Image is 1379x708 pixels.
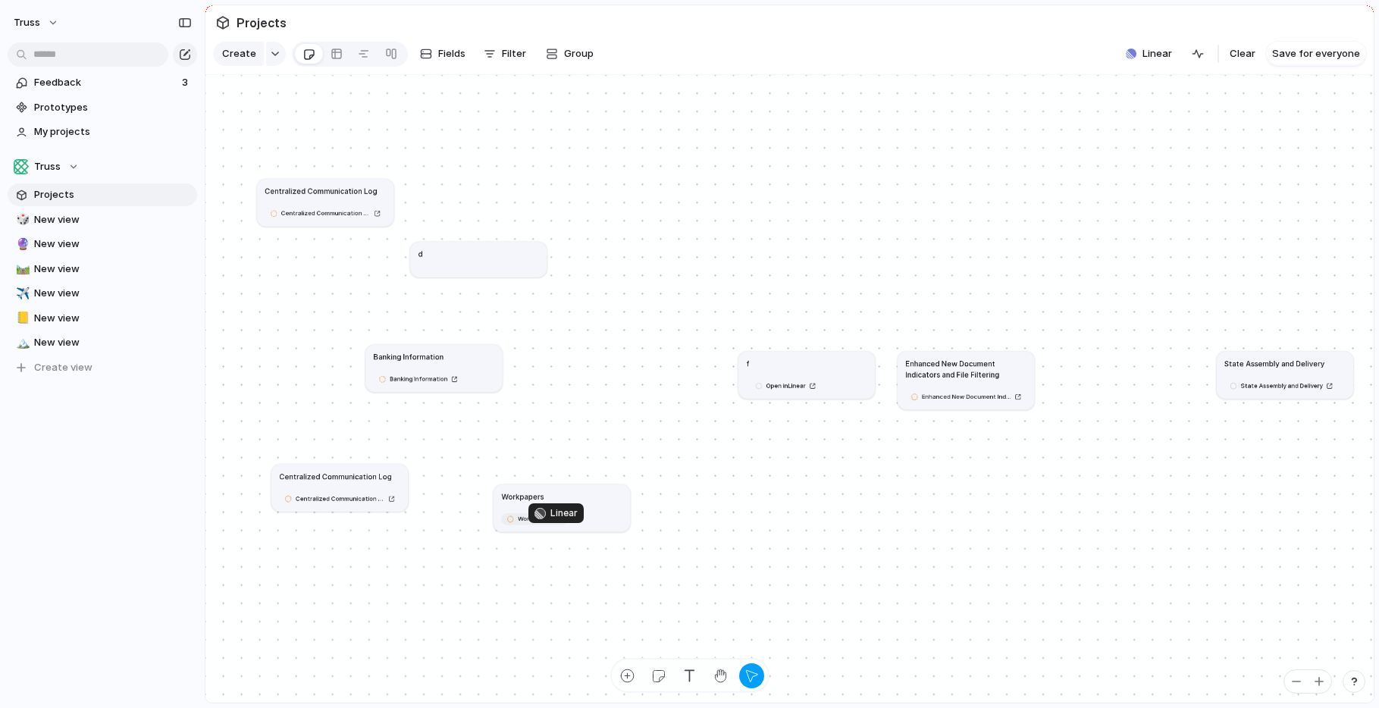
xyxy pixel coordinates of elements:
[438,46,465,61] span: Fields
[34,286,192,301] span: New view
[14,262,29,277] button: 🛤️
[8,258,197,280] a: 🛤️New view
[16,260,27,277] div: 🛤️
[34,187,192,202] span: Projects
[564,46,594,61] span: Group
[34,124,192,139] span: My projects
[501,513,568,525] a: Workpapers
[502,46,526,61] span: Filter
[8,121,197,143] a: My projects
[8,183,197,206] a: Projects
[16,285,27,302] div: ✈️
[14,212,29,227] button: 🎲
[373,373,462,385] a: Banking Information
[8,307,197,330] a: 📒New view
[14,237,29,252] button: 🔮
[414,42,472,66] button: Fields
[182,75,191,90] span: 3
[746,358,749,368] h1: f
[518,515,553,524] span: Workpapers
[265,186,377,196] h1: Centralized Communication Log
[8,282,197,305] a: ✈️New view
[281,208,371,218] span: Centralized Communication Log
[1241,381,1323,390] span: State Assembly and Delivery
[1120,42,1178,65] button: Linear
[7,11,67,35] button: Truss
[905,358,1026,380] h1: Enhanced New Document Indicators and File Filtering
[1224,380,1338,392] a: State Assembly and Delivery
[34,75,177,90] span: Feedback
[8,331,197,354] a: 🏔️New view
[279,471,391,481] h1: Centralized Communication Log
[390,374,447,384] span: Banking Information
[16,309,27,327] div: 📒
[1266,42,1366,66] button: Save for everyone
[233,9,290,36] span: Projects
[550,506,578,520] span: Linear
[16,236,27,253] div: 🔮
[16,211,27,228] div: 🎲
[1224,358,1324,368] h1: State Assembly and Delivery
[8,155,197,178] button: Truss
[1224,42,1261,66] button: Clear
[1142,46,1172,61] span: Linear
[905,390,1026,403] a: Enhanced New Document Indicators and File Filtering
[373,351,443,362] h1: Banking Information
[418,249,422,259] h1: d
[1230,46,1255,61] span: Clear
[922,392,1011,401] span: Enhanced New Document Indicators and File Filtering
[8,96,197,119] a: Prototypes
[538,42,601,66] button: Group
[222,46,256,61] span: Create
[766,381,806,390] span: Open in Linear
[34,100,192,115] span: Prototypes
[750,380,821,392] a: Open inLinear
[14,15,40,30] span: Truss
[34,360,92,375] span: Create view
[8,71,197,94] a: Feedback3
[279,493,400,505] a: Centralized Communication Log
[296,494,385,503] span: Centralized Communication Log
[1272,46,1360,61] span: Save for everyone
[478,42,532,66] button: Filter
[34,212,192,227] span: New view
[213,42,264,66] button: Create
[34,262,192,277] span: New view
[16,334,27,352] div: 🏔️
[34,159,61,174] span: Truss
[8,356,197,379] button: Create view
[14,286,29,301] button: ✈️
[501,491,544,502] h1: Workpapers
[14,311,29,326] button: 📒
[8,208,197,231] a: 🎲New view
[34,311,192,326] span: New view
[265,207,386,219] a: Centralized Communication Log
[8,233,197,255] a: 🔮New view
[14,335,29,350] button: 🏔️
[34,335,192,350] span: New view
[34,237,192,252] span: New view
